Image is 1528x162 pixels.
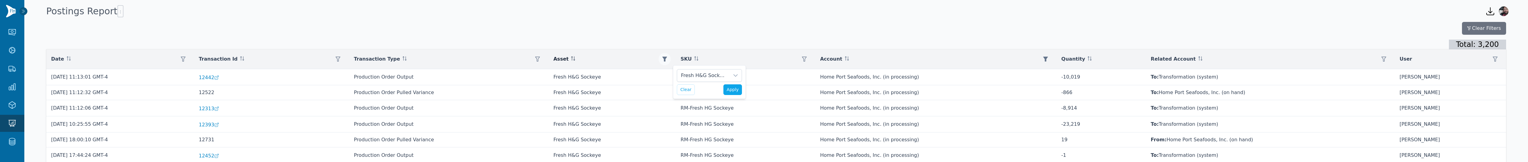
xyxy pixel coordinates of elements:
span: To: [1151,152,1159,158]
button: Clear [677,84,695,95]
td: -23,219 [1056,116,1146,132]
td: [DATE] 11:12:06 GMT-4 [46,100,194,116]
span: 12522 [199,90,214,95]
td: Fresh H&G Sockeye [548,100,676,116]
td: [PERSON_NAME] [1395,69,1506,85]
td: Home Port Seafoods, Inc. (in processing) [815,116,1056,132]
span: To: [1151,105,1159,111]
td: [DATE] 18:00:10 GMT-4 [46,132,194,147]
a: 12452 [199,152,344,160]
span: To: [1151,90,1159,95]
span: Asset [553,55,569,63]
td: Production Order Output [349,116,548,132]
td: Fresh H&G Sockeye [548,85,676,100]
span: From: [1151,137,1167,143]
td: Transformation (system) [1146,116,1395,132]
td: -8,914 [1056,100,1146,116]
span: Apply [727,86,739,93]
span: SKU [680,55,692,63]
span: Account [820,55,842,63]
div: Fresh H&G Sockeye [677,69,729,82]
h1: Postings Report [46,5,124,17]
td: Fresh H&G Sockeye [548,69,676,85]
td: Production Order Output [349,100,548,116]
td: Transformation (system) [1146,100,1395,116]
img: Finventory [6,5,16,17]
span: To: [1151,74,1159,80]
div: Total: 3,200 [1449,40,1506,49]
td: [PERSON_NAME] [1395,116,1506,132]
td: Home Port Seafoods, Inc. (in processing) [815,100,1056,116]
button: Apply [723,84,742,95]
td: Production Order Output [349,69,548,85]
span: 12442 [199,74,214,81]
td: [DATE] 11:13:01 GMT-4 [46,69,194,85]
span: Transaction Type [354,55,400,63]
a: 12393 [199,121,344,129]
td: Production Order Pulled Variance [349,85,548,100]
td: Home Port Seafoods, Inc. (in processing) [815,69,1056,85]
span: User [1400,55,1412,63]
span: Transaction Id [199,55,238,63]
span: 12313 [199,105,214,112]
td: Production Order Pulled Variance [349,132,548,147]
span: Date [51,55,64,63]
span: 12452 [199,152,214,160]
td: [DATE] 11:12:32 GMT-4 [46,85,194,100]
td: Home Port Seafoods, Inc. (on hand) [1146,85,1395,100]
td: -10,019 [1056,69,1146,85]
td: Home Port Seafoods, Inc. (on hand) [1146,132,1395,147]
span: Quantity [1061,55,1085,63]
a: 12442 [199,74,344,81]
td: [DATE] 10:25:55 GMT-4 [46,116,194,132]
td: [PERSON_NAME] [1395,85,1506,100]
td: Home Port Seafoods, Inc. (in processing) [815,132,1056,147]
span: 12731 [199,137,214,143]
td: [PERSON_NAME] [1395,100,1506,116]
span: 12393 [199,121,214,129]
td: -866 [1056,85,1146,100]
td: Fresh H&G Sockeye [548,132,676,147]
span: To: [1151,121,1159,127]
td: 19 [1056,132,1146,147]
td: RM-Fresh HG Sockeye [676,100,815,116]
td: RM-Fresh HG Sockeye [676,132,815,147]
img: Gareth Morales [1499,6,1509,16]
td: Fresh H&G Sockeye [548,116,676,132]
td: Transformation (system) [1146,69,1395,85]
td: Home Port Seafoods, Inc. (in processing) [815,85,1056,100]
a: 12313 [199,105,344,112]
td: RM-Fresh HG Sockeye [676,116,815,132]
button: Clear Filters [1462,22,1506,35]
td: [PERSON_NAME] [1395,132,1506,147]
span: Related Account [1151,55,1196,63]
